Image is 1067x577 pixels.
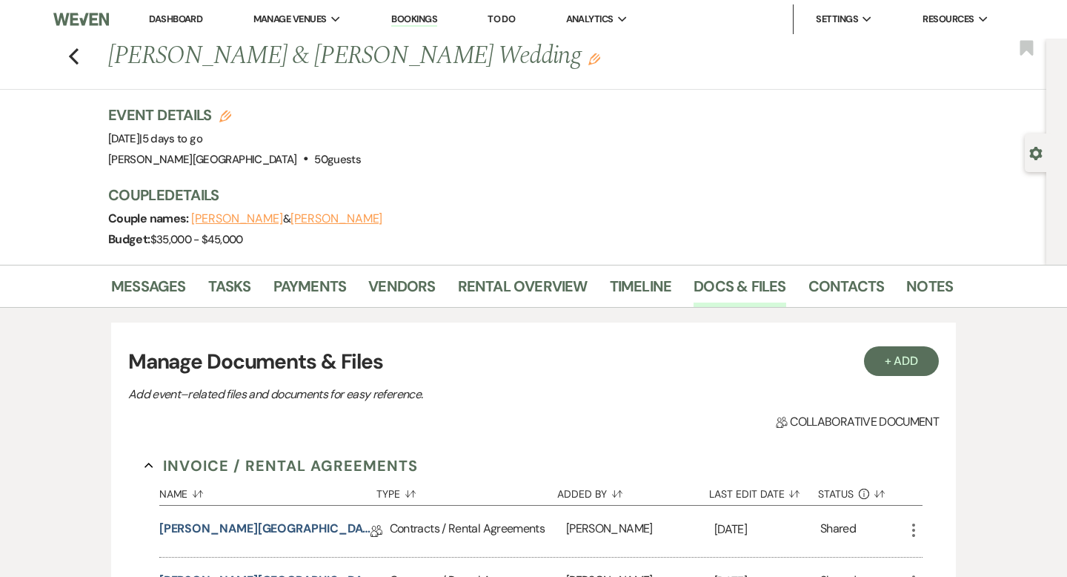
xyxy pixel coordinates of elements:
span: Collaborative document [776,413,939,431]
span: Couple names: [108,211,191,226]
button: Name [159,477,376,505]
span: & [191,211,382,226]
a: Contacts [808,274,885,307]
a: Rental Overview [458,274,588,307]
span: Manage Venues [253,12,327,27]
span: 5 days to go [142,131,202,146]
span: Analytics [566,12,614,27]
span: Settings [816,12,858,27]
p: Add event–related files and documents for easy reference. [128,385,647,404]
a: Payments [273,274,347,307]
span: [PERSON_NAME][GEOGRAPHIC_DATA] [108,152,297,167]
button: + Add [864,346,940,376]
h3: Couple Details [108,185,938,205]
a: Vendors [368,274,435,307]
a: Docs & Files [694,274,785,307]
a: Messages [111,274,186,307]
span: $35,000 - $45,000 [150,232,243,247]
div: Contracts / Rental Agreements [390,506,566,557]
p: [DATE] [714,520,820,539]
button: Last Edit Date [709,477,818,505]
span: Budget: [108,231,150,247]
div: Shared [820,520,856,543]
span: [DATE] [108,131,202,146]
button: Open lead details [1029,145,1043,159]
img: Weven Logo [53,4,109,35]
div: [PERSON_NAME] [566,506,714,557]
a: Dashboard [149,13,202,25]
h1: [PERSON_NAME] & [PERSON_NAME] Wedding [108,39,772,74]
button: Edit [588,52,600,65]
a: Notes [906,274,953,307]
h3: Manage Documents & Files [128,346,939,377]
button: Invoice / Rental Agreements [144,455,418,477]
h3: Event Details [108,105,361,125]
a: To Do [488,13,515,25]
span: | [139,131,202,146]
button: [PERSON_NAME] [191,213,283,225]
button: Status [818,477,905,505]
a: [PERSON_NAME][GEOGRAPHIC_DATA] Contract [159,520,370,543]
a: Timeline [610,274,672,307]
span: 50 guests [314,152,361,167]
a: Tasks [208,274,251,307]
button: Added By [557,477,709,505]
a: Bookings [391,13,437,27]
span: Resources [923,12,974,27]
button: Type [376,477,557,505]
span: Status [818,489,854,499]
button: [PERSON_NAME] [290,213,382,225]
